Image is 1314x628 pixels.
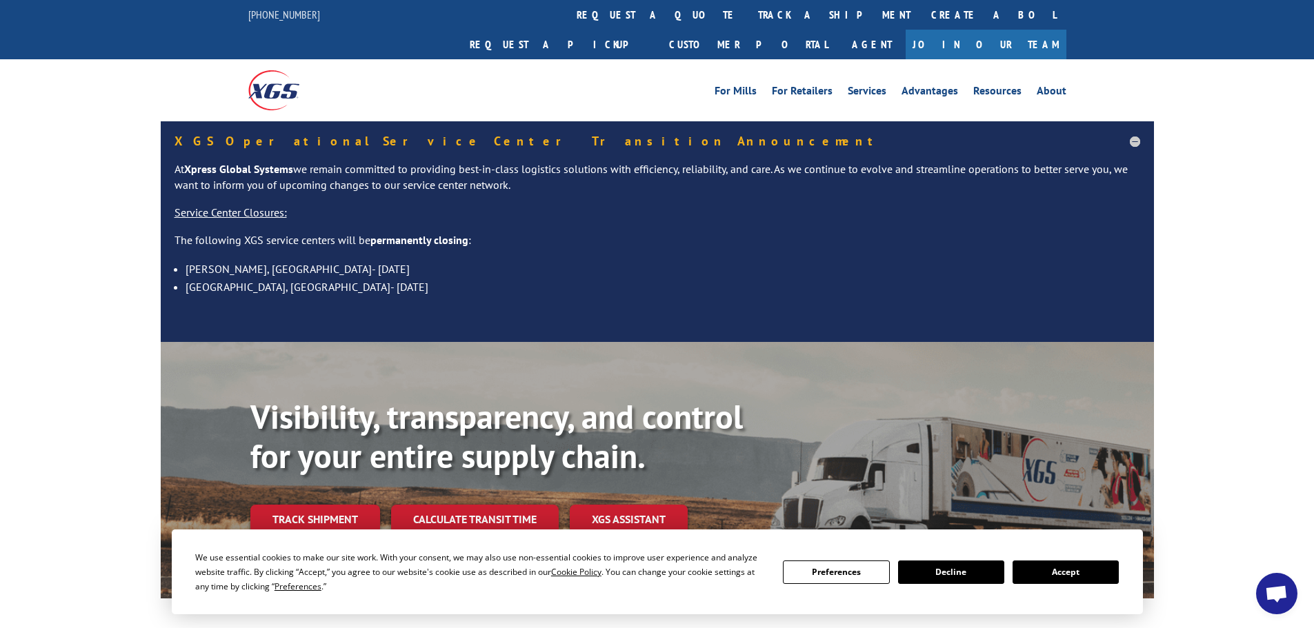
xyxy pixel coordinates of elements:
[570,505,688,534] a: XGS ASSISTANT
[250,505,380,534] a: Track shipment
[783,560,889,584] button: Preferences
[248,8,320,21] a: [PHONE_NUMBER]
[186,260,1140,278] li: [PERSON_NAME], [GEOGRAPHIC_DATA]- [DATE]
[551,566,601,578] span: Cookie Policy
[175,135,1140,148] h5: XGS Operational Service Center Transition Announcement
[172,529,1143,614] div: Cookie Consent Prompt
[906,30,1066,59] a: Join Our Team
[902,85,958,101] a: Advantages
[370,233,468,247] strong: permanently closing
[898,560,1004,584] button: Decline
[459,30,659,59] a: Request a pickup
[391,505,559,534] a: Calculate transit time
[186,278,1140,296] li: [GEOGRAPHIC_DATA], [GEOGRAPHIC_DATA]- [DATE]
[848,85,886,101] a: Services
[973,85,1022,101] a: Resources
[175,161,1140,205] p: At we remain committed to providing best-in-class logistics solutions with efficiency, reliabilit...
[184,162,293,176] strong: Xpress Global Systems
[195,550,766,594] div: We use essential cookies to make our site work. With your consent, we may also use non-essential ...
[1013,560,1119,584] button: Accept
[250,395,743,478] b: Visibility, transparency, and control for your entire supply chain.
[175,205,287,219] u: Service Center Closures:
[1256,573,1297,614] a: Open chat
[838,30,906,59] a: Agent
[1037,85,1066,101] a: About
[275,580,321,592] span: Preferences
[715,85,757,101] a: For Mills
[772,85,833,101] a: For Retailers
[175,232,1140,260] p: The following XGS service centers will be :
[659,30,838,59] a: Customer Portal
